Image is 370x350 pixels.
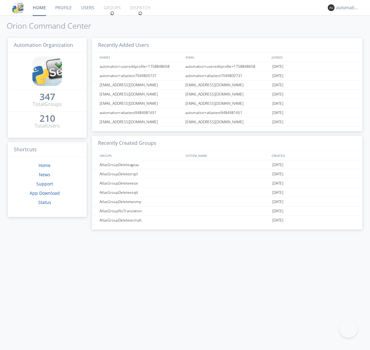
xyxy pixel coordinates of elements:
div: [EMAIL_ADDRESS][DOMAIN_NAME] [98,80,183,89]
div: 210 [39,115,55,121]
span: [DATE] [272,62,283,71]
a: AtlasGroupDeletetwomp[DATE] [92,197,362,206]
div: AtlasGroupNoTranslation [98,206,183,215]
a: [EMAIL_ADDRESS][DOMAIN_NAME][EMAIL_ADDRESS][DOMAIN_NAME][DATE] [92,117,362,127]
span: [DATE] [272,108,283,117]
span: [DATE] [272,117,283,127]
div: AtlasGroupDeleteeeiar [98,179,183,188]
iframe: Toggle Customer Support [339,319,358,338]
h3: Recently Added Users [92,38,362,53]
a: 210 [39,115,55,122]
div: CREATED [270,151,356,160]
a: Status [38,199,51,205]
a: automation+atlastest7049800731automation+atlastest7049800731[DATE] [92,71,362,80]
h3: Recently Created Groups [92,136,362,151]
a: AtlasGroupDeleteagxau[DATE] [92,160,362,169]
div: SYSTEM_NAME [184,151,270,160]
span: [DATE] [272,206,283,216]
div: [EMAIL_ADDRESS][DOMAIN_NAME] [184,80,271,89]
img: 373638.png [328,4,335,11]
img: cddb5a64eb264b2086981ab96f4c1ba7 [32,56,62,86]
div: [EMAIL_ADDRESS][DOMAIN_NAME] [184,99,271,108]
img: spin.svg [110,11,114,15]
div: AtlasGroupDeletewcmah [98,216,183,225]
div: 347 [39,94,55,100]
div: automation+atlastest9484981651 [184,108,271,117]
span: [DATE] [272,99,283,108]
div: [EMAIL_ADDRESS][DOMAIN_NAME] [184,90,271,99]
a: automation+usereditprofile+1758848658automation+usereditprofile+1758848658[DATE] [92,62,362,71]
span: Automation Organization [14,42,73,48]
a: AtlasGroupDeletezrqzl[DATE] [92,169,362,179]
span: [DATE] [272,188,283,197]
a: Support [36,181,53,187]
span: [DATE] [272,169,283,179]
div: [EMAIL_ADDRESS][DOMAIN_NAME] [98,90,183,99]
span: [DATE] [272,71,283,80]
div: EMAIL [184,53,270,62]
a: AtlasGroupDeleteeeiar[DATE] [92,179,362,188]
span: [DATE] [272,197,283,206]
div: Total Groups [33,101,62,108]
a: AtlasGroupNoTranslation[DATE] [92,206,362,216]
div: AtlasGroupDeletezrqzl [98,169,183,178]
div: JOINED [270,53,356,62]
span: [DATE] [272,216,283,225]
a: [EMAIL_ADDRESS][DOMAIN_NAME][EMAIL_ADDRESS][DOMAIN_NAME][DATE] [92,99,362,108]
div: NAMES [98,53,183,62]
img: spin.svg [138,11,142,15]
a: [EMAIL_ADDRESS][DOMAIN_NAME][EMAIL_ADDRESS][DOMAIN_NAME][DATE] [92,80,362,90]
div: automation+atlastest9484981651 [98,108,183,117]
span: [DATE] [272,160,283,169]
a: News [39,172,50,177]
span: [DATE] [272,90,283,99]
div: [EMAIL_ADDRESS][DOMAIN_NAME] [98,99,183,108]
div: automation+atlastest7049800731 [98,71,183,80]
div: AtlasGroupDeletetwomp [98,197,183,206]
h3: Shortcuts [8,142,87,157]
div: AtlasGroupDeleteagxau [98,160,183,169]
a: [EMAIL_ADDRESS][DOMAIN_NAME][EMAIL_ADDRESS][DOMAIN_NAME][DATE] [92,90,362,99]
div: [EMAIL_ADDRESS][DOMAIN_NAME] [184,117,271,126]
span: [DATE] [272,179,283,188]
a: 347 [39,94,55,101]
div: automation+atlastest7049800731 [184,71,271,80]
img: cddb5a64eb264b2086981ab96f4c1ba7 [12,2,23,13]
a: automation+atlastest9484981651automation+atlastest9484981651[DATE] [92,108,362,117]
div: automation+usereditprofile+1758848658 [98,62,183,71]
a: Home [39,162,51,168]
a: AtlasGroupDeleteezqtt[DATE] [92,188,362,197]
div: automation+atlas0003 [336,5,359,11]
div: AtlasGroupDeleteezqtt [98,188,183,197]
a: AtlasGroupDeletewcmah[DATE] [92,216,362,225]
div: Total Users [35,122,60,129]
span: [DATE] [272,80,283,90]
div: GROUPS [98,151,183,160]
div: automation+usereditprofile+1758848658 [184,62,271,71]
div: [EMAIL_ADDRESS][DOMAIN_NAME] [98,117,183,126]
a: App Download [30,190,60,196]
